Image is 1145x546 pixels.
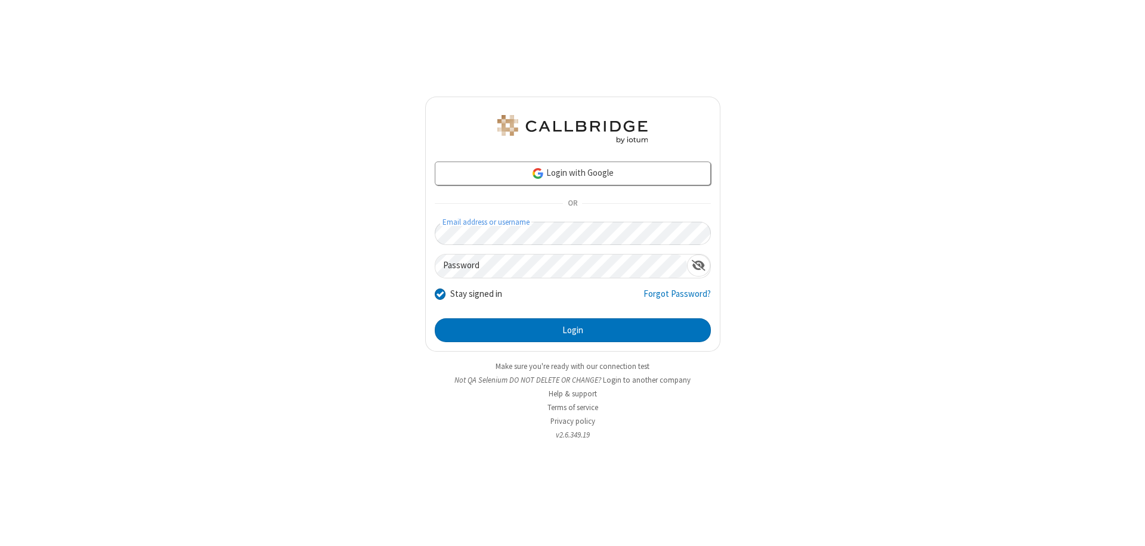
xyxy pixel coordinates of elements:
label: Stay signed in [450,287,502,301]
a: Forgot Password? [643,287,711,310]
img: QA Selenium DO NOT DELETE OR CHANGE [495,115,650,144]
a: Login with Google [435,162,711,185]
a: Terms of service [547,402,598,412]
li: Not QA Selenium DO NOT DELETE OR CHANGE? [425,374,720,386]
input: Email address or username [435,222,711,245]
li: v2.6.349.19 [425,429,720,440]
a: Help & support [549,389,597,399]
button: Login [435,318,711,342]
img: google-icon.png [531,167,544,180]
a: Make sure you're ready with our connection test [496,361,649,371]
button: Login to another company [603,374,691,386]
span: OR [563,196,582,212]
div: Show password [687,255,710,277]
a: Privacy policy [550,416,595,426]
input: Password [435,255,687,278]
